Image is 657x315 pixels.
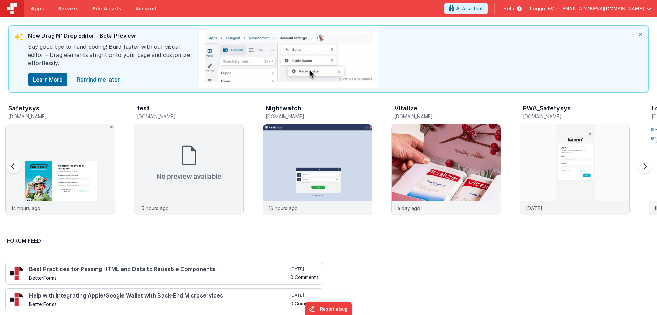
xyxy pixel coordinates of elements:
p: 16 hours ago [269,205,298,212]
h3: Nightwatch [266,105,301,112]
a: Best Practices for Passing HTML and Data to Reusable Components BetterForms [DATE] 0 Comments [5,262,323,285]
h5: [DOMAIN_NAME] [266,114,372,119]
span: Servers [58,5,78,12]
span: AI Assistant [456,5,483,12]
button: AI Assistant [444,3,488,14]
h5: [DOMAIN_NAME] [137,114,244,119]
img: 295_2.png [10,293,24,306]
span: Help [503,5,514,12]
i: close [633,26,648,43]
h5: [DOMAIN_NAME] [394,114,501,119]
h5: [DOMAIN_NAME] [8,114,115,119]
h5: [DOMAIN_NAME] [523,114,630,119]
h4: Help with integrating Apple/Google Wallet with Back-End Microservices [29,293,289,299]
img: 295_2.png [10,266,24,280]
h5: 0 Comments [290,275,319,280]
h2: Forum Feed [7,237,316,245]
h3: Safetysys [8,105,39,112]
a: Help with integrating Apple/Google Wallet with Back-End Microservices BetterForms [DATE] 0 Comments [5,288,323,311]
h5: 0 Comments [290,301,319,306]
a: close [73,73,124,86]
button: Learn More [28,73,67,86]
p: a day ago [397,205,420,212]
span: [EMAIL_ADDRESS][DOMAIN_NAME] [560,5,644,12]
span: File Assets [92,5,122,12]
h5: [DATE] [290,293,319,298]
h5: BetterForms [29,302,289,307]
h3: Vitalize [394,105,417,112]
h3: PWA_Safetysys [523,105,571,112]
button: Loggix BV — [EMAIL_ADDRESS][DOMAIN_NAME] [530,5,652,12]
div: New Drag N' Drop Editor - Beta Preview [28,32,192,43]
h4: Best Practices for Passing HTML and Data to Reusable Components [29,266,289,272]
span: Loggix BV — [530,5,560,12]
h5: [DATE] [290,266,319,272]
h3: test [137,105,150,112]
span: Apps [31,5,44,12]
p: [DATE] [526,205,542,212]
h5: BetterForms [29,275,289,280]
p: 15 hours ago [140,205,169,212]
div: Say good bye to hand-coding! Build faster with our visual editor – Drag elements stright onto you... [28,43,192,73]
